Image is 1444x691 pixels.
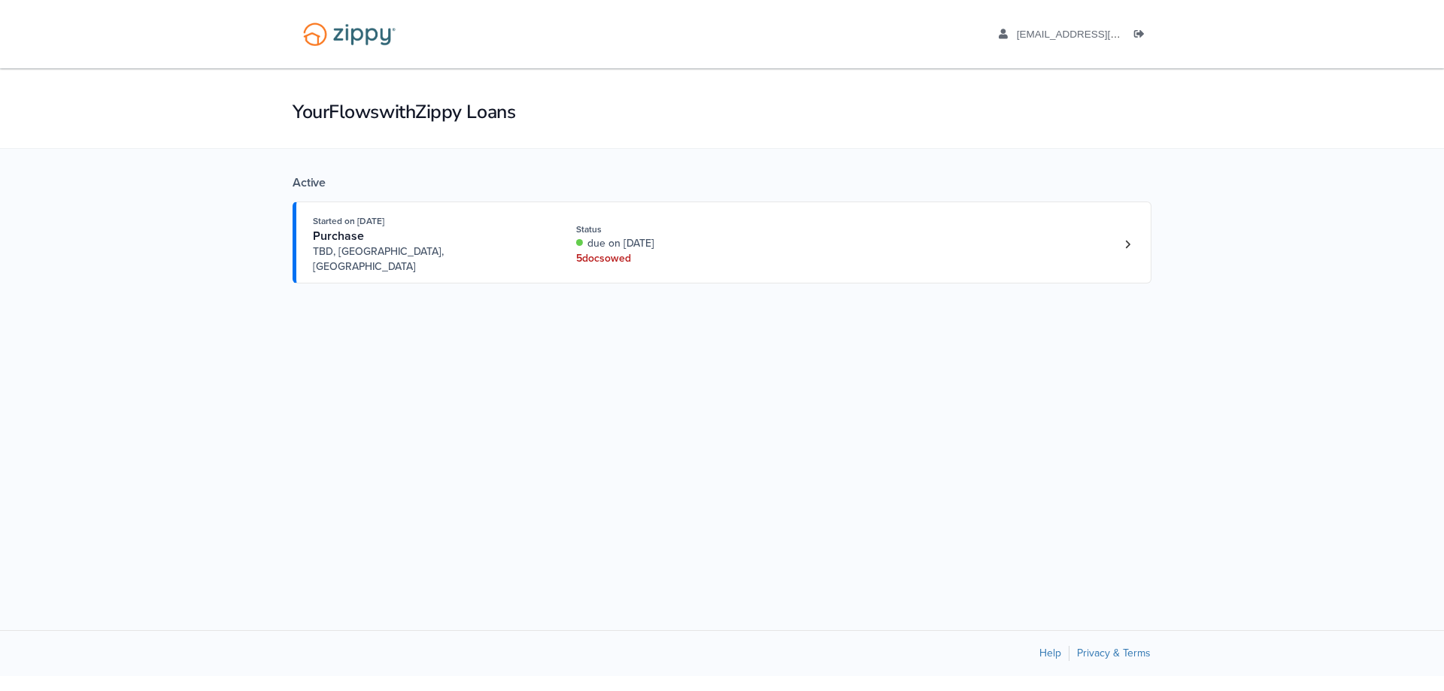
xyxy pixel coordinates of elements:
div: 5 doc s owed [576,251,777,266]
a: Help [1039,647,1061,659]
a: Loan number 4238133 [1116,233,1139,256]
a: edit profile [999,29,1189,44]
div: Status [576,223,777,236]
a: Privacy & Terms [1077,647,1151,659]
a: Log out [1134,29,1151,44]
span: Purchase [313,229,364,244]
img: Logo [293,15,405,53]
div: Active [293,175,1151,190]
span: Started on [DATE] [313,216,384,226]
div: due on [DATE] [576,236,777,251]
span: janelbarrier@gmail.com [1017,29,1189,40]
a: Open loan 4238133 [293,202,1151,283]
h1: Your Flows with Zippy Loans [293,99,1151,125]
span: TBD, [GEOGRAPHIC_DATA], [GEOGRAPHIC_DATA] [313,244,542,274]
